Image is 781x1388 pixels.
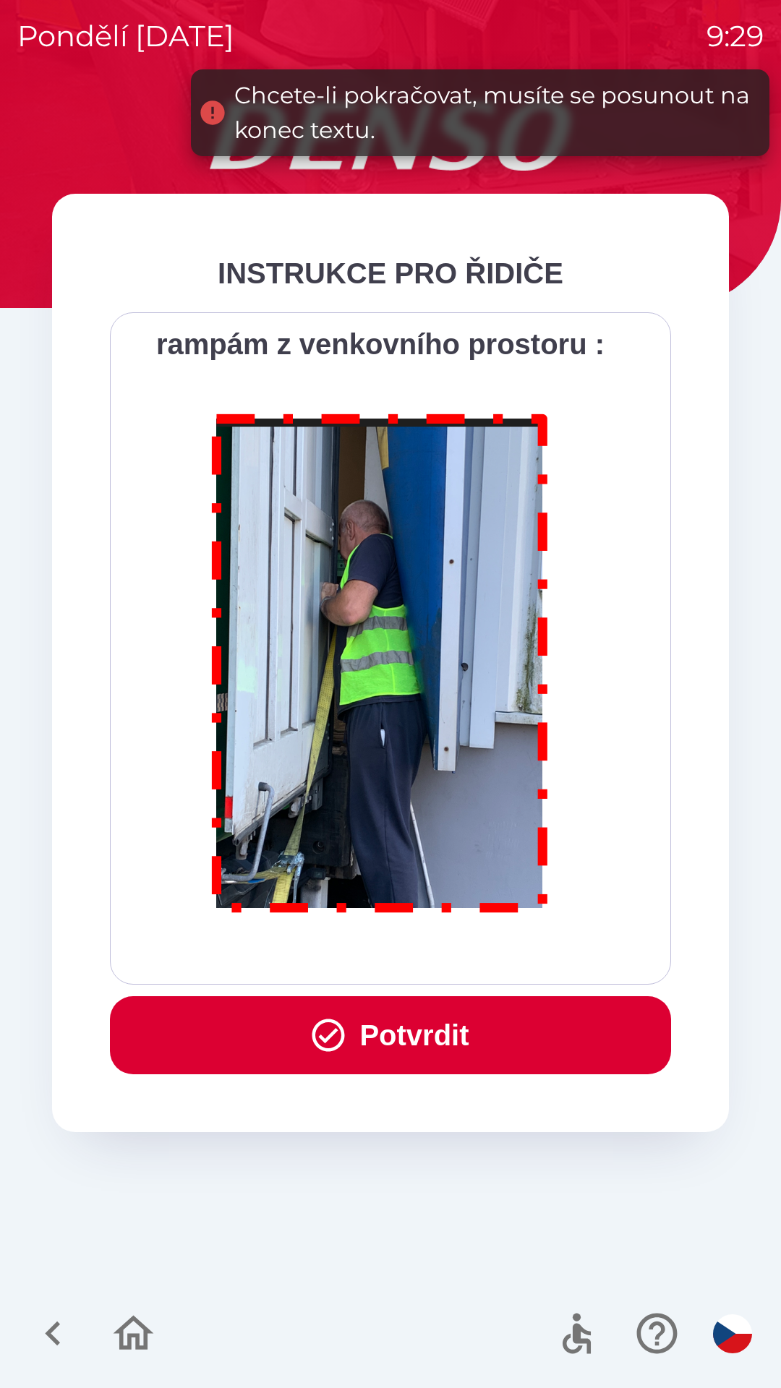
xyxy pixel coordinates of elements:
[234,78,755,147] div: Chcete-li pokračovat, musíte se posunout na konec textu.
[195,395,566,926] img: M8MNayrTL6gAAAABJRU5ErkJggg==
[110,252,671,295] div: INSTRUKCE PRO ŘIDIČE
[110,996,671,1074] button: Potvrdit
[707,14,764,58] p: 9:29
[52,101,729,171] img: Logo
[17,14,234,58] p: pondělí [DATE]
[713,1314,752,1353] img: cs flag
